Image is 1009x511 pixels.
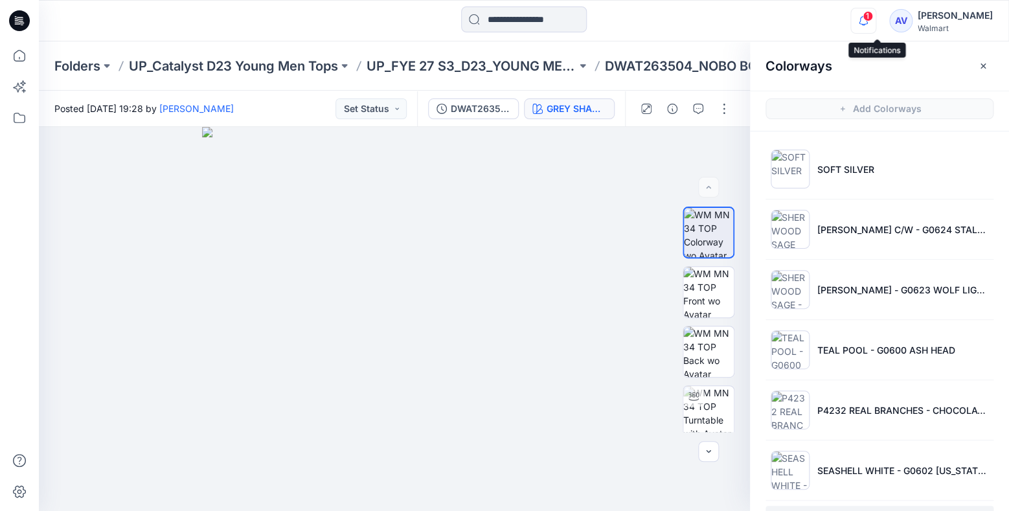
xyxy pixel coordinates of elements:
[771,451,810,490] img: SEASHELL WHITE - G0602 TEXAS MC
[817,343,955,357] p: TEAL POOL - G0600 ASH HEAD
[817,223,988,236] p: [PERSON_NAME] C/W - G0624 STALLION LIGHTNING
[683,326,734,377] img: WM MN 34 TOP Back wo Avatar
[367,57,576,75] a: UP_FYE 27 S3_D23_YOUNG MEN’S TOP CATALYST
[771,330,810,369] img: TEAL POOL - G0600 ASH HEAD
[771,150,810,188] img: SOFT SILVER
[662,98,683,119] button: Details
[54,57,100,75] a: Folders
[817,163,874,176] p: SOFT SILVER
[605,57,815,75] p: DWAT263504_NOBO BOXY LS TEE
[202,127,586,511] img: eyJhbGciOiJIUzI1NiIsImtpZCI6IjAiLCJzbHQiOiJzZXMiLCJ0eXAiOiJKV1QifQ.eyJkYXRhIjp7InR5cGUiOiJzdG9yYW...
[817,403,988,417] p: P4232 REAL BRANCHES - CHOCOLATE FUDGE - G0603 STEEL THUNDER
[159,103,234,114] a: [PERSON_NAME]
[918,8,993,23] div: [PERSON_NAME]
[451,102,510,116] div: DWAT263504_NOBO BOXY LS TEE
[683,267,734,317] img: WM MN 34 TOP Front wo Avatar
[771,270,810,309] img: SHERWOOD SAGE - G0623 WOLF LIGHTNING
[817,464,988,477] p: SEASHELL WHITE - G0602 [US_STATE] MC
[428,98,519,119] button: DWAT263504_NOBO BOXY LS TEE
[918,23,993,33] div: Walmart
[54,102,234,115] span: Posted [DATE] 19:28 by
[863,11,873,21] span: 1
[684,208,733,257] img: WM MN 34 TOP Colorway wo Avatar
[889,9,913,32] div: AV
[683,386,734,437] img: WM MN 34 TOP Turntable with Avatar
[765,58,832,74] h2: Colorways
[129,57,338,75] a: UP_Catalyst D23 Young Men Tops
[771,391,810,429] img: P4232 REAL BRANCHES - CHOCOLATE FUDGE - G0603 STEEL THUNDER
[817,283,988,297] p: [PERSON_NAME] - G0623 WOLF LIGHTNING
[524,98,615,119] button: GREY SHADOW - G0601 POUNCER
[547,102,606,116] div: GREY SHADOW - G0601 POUNCER
[771,210,810,249] img: SHERWOOD SAGE C/W - G0624 STALLION LIGHTNING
